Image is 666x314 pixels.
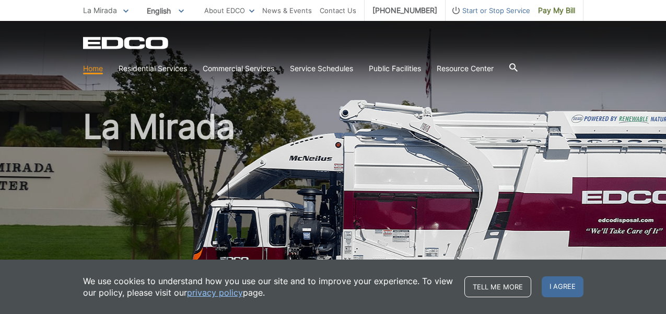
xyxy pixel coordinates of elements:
[290,63,353,74] a: Service Schedules
[139,2,192,19] span: English
[83,37,170,49] a: EDCD logo. Return to the homepage.
[437,63,494,74] a: Resource Center
[538,5,575,16] span: Pay My Bill
[542,276,583,297] span: I agree
[369,63,421,74] a: Public Facilities
[187,287,243,298] a: privacy policy
[204,5,254,16] a: About EDCO
[464,276,531,297] a: Tell me more
[83,275,454,298] p: We use cookies to understand how you use our site and to improve your experience. To view our pol...
[320,5,356,16] a: Contact Us
[203,63,274,74] a: Commercial Services
[83,63,103,74] a: Home
[262,5,312,16] a: News & Events
[83,6,117,15] span: La Mirada
[119,63,187,74] a: Residential Services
